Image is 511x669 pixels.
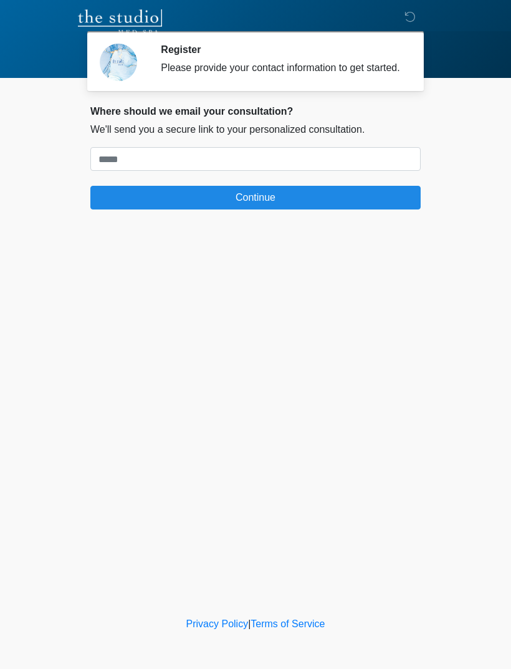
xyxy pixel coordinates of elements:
button: Continue [90,186,421,209]
a: Privacy Policy [186,618,249,629]
a: Terms of Service [251,618,325,629]
h2: Register [161,44,402,55]
img: Agent Avatar [100,44,137,81]
img: The Studio Med Spa Logo [78,9,162,34]
div: Please provide your contact information to get started. [161,60,402,75]
a: | [248,618,251,629]
h2: Where should we email your consultation? [90,105,421,117]
p: We'll send you a secure link to your personalized consultation. [90,122,421,137]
